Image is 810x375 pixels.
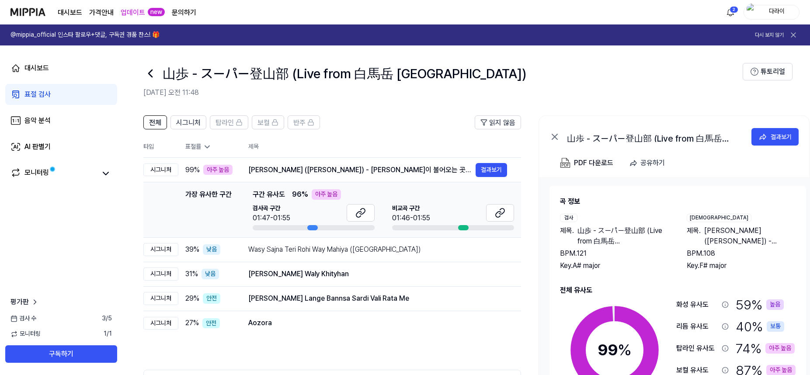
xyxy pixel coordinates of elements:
span: 3 / 5 [102,314,112,323]
div: 山歩 - スーパー登山部 (Live from 白馬岳 [GEOGRAPHIC_DATA]) [567,132,742,142]
button: 공유하기 [626,154,672,172]
div: Key. A# major [560,260,669,271]
button: 읽지 않음 [475,115,521,129]
button: 튜토리얼 [743,63,793,80]
div: BPM. 121 [560,248,669,259]
a: 평가판 [10,297,39,307]
div: 대시보드 [24,63,49,73]
div: 아주 높음 [312,189,341,200]
div: 가장 유사한 구간 [185,189,232,230]
h2: [DATE] 오전 11:48 [143,87,743,98]
a: 모니터링 [10,167,96,180]
img: PDF Download [560,158,570,168]
a: 표절 검사 [5,84,117,105]
span: 제목 . [687,226,701,247]
button: 시그니처 [170,115,206,129]
div: 시그니처 [143,292,178,305]
a: 가격안내 [89,7,114,18]
div: 01:46-01:55 [392,213,430,223]
div: 74 % [736,339,795,358]
div: 안전 [203,293,220,304]
div: 99 [598,338,632,362]
a: 문의하기 [172,7,196,18]
span: 山歩 - スーパー登山部 (Live from 白馬岳 [GEOGRAPHIC_DATA]) [577,226,669,247]
a: 대시보드 [58,7,82,18]
span: 99 % [185,165,200,175]
a: 음악 분석 [5,110,117,131]
div: 40 % [736,317,784,336]
div: BPM. 108 [687,248,796,259]
button: 다시 보지 않기 [755,31,784,39]
h2: 곡 정보 [560,196,796,207]
a: AI 판별기 [5,136,117,157]
span: 시그니처 [176,118,201,128]
button: 결과보기 [751,128,799,146]
div: PDF 다운로드 [574,157,613,169]
span: 31 % [185,269,198,279]
div: 다라이 [760,7,794,17]
div: 2 [730,6,738,13]
span: 96 % [292,189,308,200]
div: 아주 높음 [765,343,795,354]
div: [PERSON_NAME] ([PERSON_NAME]) - [PERSON_NAME]이 불어오는 곳 (Where Wind Come [248,165,476,175]
h1: @mippia_official 인스타 팔로우+댓글, 구독권 경품 찬스! 🎁 [10,31,160,39]
div: 결과보기 [771,132,792,142]
div: 시그니처 [143,317,178,330]
span: 39 % [185,244,199,255]
span: 평가판 [10,297,29,307]
img: profile [747,3,757,21]
span: 1 / 1 [104,330,112,338]
div: 화성 유사도 [676,299,718,310]
button: 결과보기 [476,163,507,177]
span: 읽지 않음 [489,118,515,128]
span: 구간 유사도 [253,189,285,200]
button: PDF 다운로드 [558,154,615,172]
div: 아주 높음 [203,165,233,175]
span: 27 % [185,318,199,328]
span: 전체 [149,118,161,128]
a: 업데이트 [121,7,145,18]
span: 반주 [293,118,306,128]
th: 제목 [248,136,521,157]
div: [DEMOGRAPHIC_DATA] [687,214,751,222]
div: 리듬 유사도 [676,321,718,332]
span: 모니터링 [10,330,41,338]
button: 반주 [288,115,320,129]
div: 표절 검사 [24,89,51,100]
div: [PERSON_NAME] Waly Khityhan [248,269,507,279]
button: 구독하기 [5,345,117,363]
div: 보통 [767,321,784,332]
span: [PERSON_NAME] ([PERSON_NAME]) - [PERSON_NAME]이 불어오는 곳 (Where Wind Come [704,226,796,247]
div: 낮음 [203,244,220,255]
span: 제목 . [560,226,574,247]
button: 알림2 [723,5,737,19]
div: [PERSON_NAME] Lange Bannsa Sardi Vali Rata Me [248,293,507,304]
div: 59 % [736,295,784,314]
button: 보컬 [252,115,284,129]
div: 음악 분석 [24,115,51,126]
span: % [618,340,632,359]
span: 탑라인 [216,118,234,128]
h1: 山歩 - スーパー登山部 (Live from 白馬岳 白馬山荘) [163,64,526,83]
div: new [148,8,165,17]
div: Aozora [248,318,507,328]
span: 검사 수 [10,314,36,323]
button: profile다라이 [744,5,800,20]
span: 보컬 [257,118,270,128]
div: 탑라인 유사도 [676,343,718,354]
div: Wasy Sajna Teri Rohi Way Mahiya ([GEOGRAPHIC_DATA]) [248,244,507,255]
span: 비교곡 구간 [392,204,430,213]
div: 시그니처 [143,267,178,281]
span: 검사곡 구간 [253,204,290,213]
div: 낮음 [202,269,219,279]
div: 안전 [202,318,220,329]
div: 모니터링 [24,167,49,180]
div: Key. F# major [687,260,796,271]
div: 공유하기 [640,157,665,169]
div: 01:47-01:55 [253,213,290,223]
span: 29 % [185,293,199,304]
a: 대시보드 [5,58,117,79]
th: 타입 [143,136,178,158]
